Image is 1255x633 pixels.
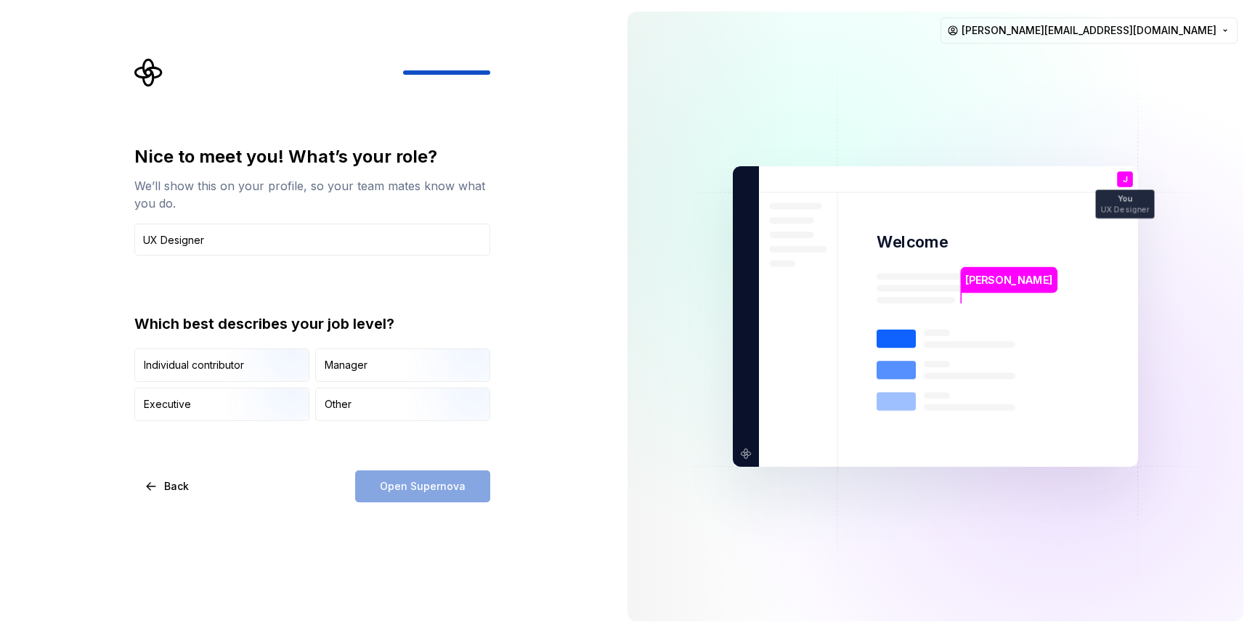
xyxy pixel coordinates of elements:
[134,58,163,87] svg: Supernova Logo
[965,272,1052,288] p: [PERSON_NAME]
[325,397,352,412] div: Other
[134,224,490,256] input: Job title
[325,358,367,372] div: Manager
[1123,176,1127,184] p: J
[164,479,189,494] span: Back
[134,177,490,212] div: We’ll show this on your profile, so your team mates know what you do.
[134,145,490,168] div: Nice to meet you! What’s your role?
[1101,205,1150,213] p: UX Designer
[962,23,1217,38] span: [PERSON_NAME][EMAIL_ADDRESS][DOMAIN_NAME]
[134,314,490,334] div: Which best describes your job level?
[1118,195,1132,203] p: You
[134,470,201,502] button: Back
[877,232,948,253] p: Welcome
[941,17,1238,44] button: [PERSON_NAME][EMAIL_ADDRESS][DOMAIN_NAME]
[144,397,191,412] div: Executive
[144,358,244,372] div: Individual contributor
